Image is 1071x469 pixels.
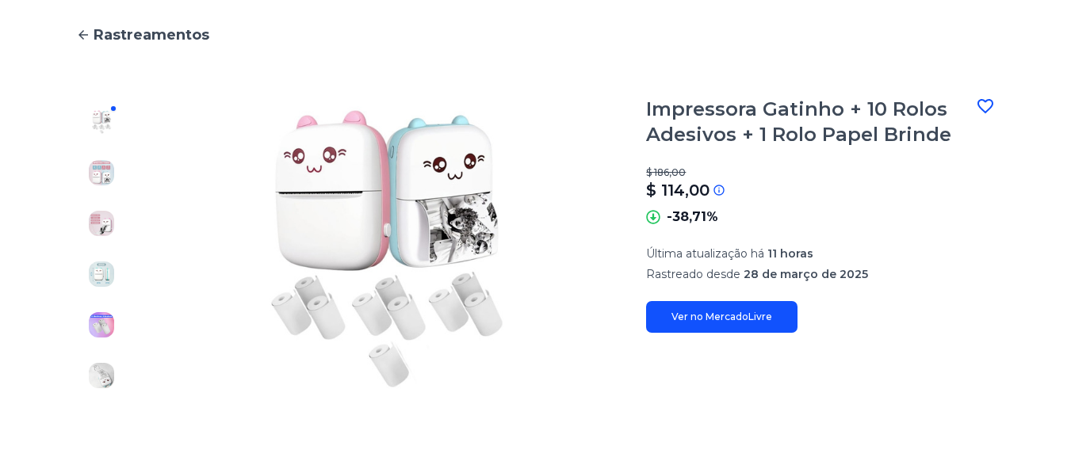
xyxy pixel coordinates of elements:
font: $ 186,00 [646,166,686,178]
font: -38,71% [667,209,718,224]
img: Impressora Gatinho + 10 Rolos Adesivos + 1 Rolo Papel Brinde [89,211,114,236]
font: Última atualização há [646,246,764,261]
img: Impressora Gatinho + 10 Rolos Adesivos + 1 Rolo Papel Brinde [89,312,114,337]
font: 28 de março de 2025 [744,267,868,281]
font: Impressora Gatinho + 10 Rolos Adesivos + 1 Rolo Papel Brinde [646,97,951,146]
font: Rastreamentos [94,26,209,44]
font: Rastreado desde [646,267,740,281]
a: Ver no MercadoLivre [646,301,798,333]
img: Impressora Gatinho + 10 Rolos Adesivos + 1 Rolo Papel Brinde [89,109,114,135]
img: Impressora Gatinho + 10 Rolos Adesivos + 1 Rolo Papel Brinde [159,97,614,401]
font: Ver no MercadoLivre [671,311,772,322]
img: Impressora Gatinho + 10 Rolos Adesivos + 1 Rolo Papel Brinde [89,363,114,388]
a: Rastreamentos [76,24,995,46]
font: $ 114,00 [646,181,710,200]
font: 11 horas [767,246,813,261]
img: Impressora Gatinho + 10 Rolos Adesivos + 1 Rolo Papel Brinde [89,160,114,185]
img: Impressora Gatinho + 10 Rolos Adesivos + 1 Rolo Papel Brinde [89,261,114,287]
